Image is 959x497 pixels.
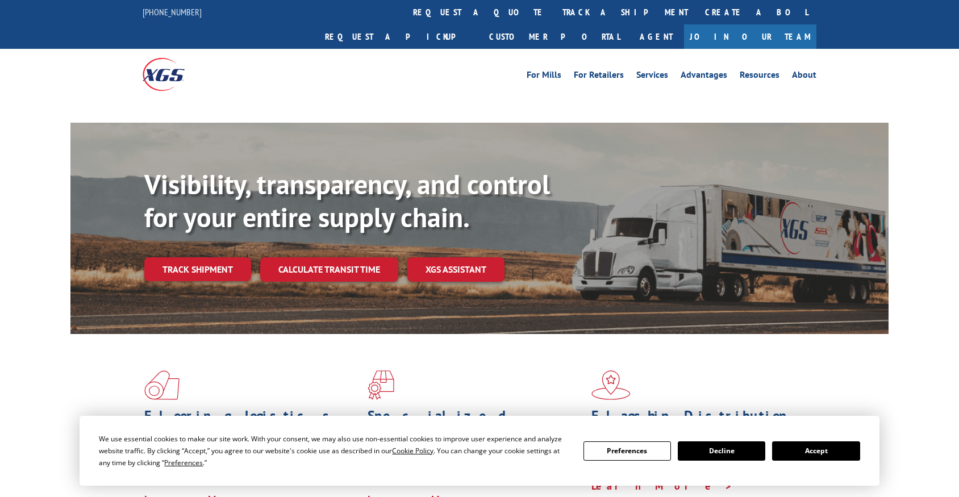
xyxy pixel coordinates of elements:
a: For Retailers [574,70,624,83]
a: Learn More > [591,479,733,492]
button: Decline [678,441,765,461]
h1: Specialized Freight Experts [368,409,582,442]
a: Advantages [681,70,727,83]
a: About [792,70,816,83]
a: Join Our Team [684,24,816,49]
span: Preferences [164,458,203,467]
img: xgs-icon-focused-on-flooring-red [368,370,394,400]
span: Cookie Policy [392,446,433,456]
a: For Mills [527,70,561,83]
a: Track shipment [144,257,251,281]
a: Resources [740,70,779,83]
h1: Flooring Logistics Solutions [144,409,359,442]
img: xgs-icon-total-supply-chain-intelligence-red [144,370,180,400]
a: Agent [628,24,684,49]
b: Visibility, transparency, and control for your entire supply chain. [144,166,550,235]
a: XGS ASSISTANT [407,257,504,282]
button: Accept [772,441,860,461]
img: xgs-icon-flagship-distribution-model-red [591,370,631,400]
a: Calculate transit time [260,257,398,282]
a: Customer Portal [481,24,628,49]
div: We use essential cookies to make our site work. With your consent, we may also use non-essential ... [99,433,569,469]
a: Request a pickup [316,24,481,49]
div: Cookie Consent Prompt [80,416,879,486]
a: Services [636,70,668,83]
button: Preferences [583,441,671,461]
h1: Flagship Distribution Model [591,409,806,442]
a: [PHONE_NUMBER] [143,6,202,18]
